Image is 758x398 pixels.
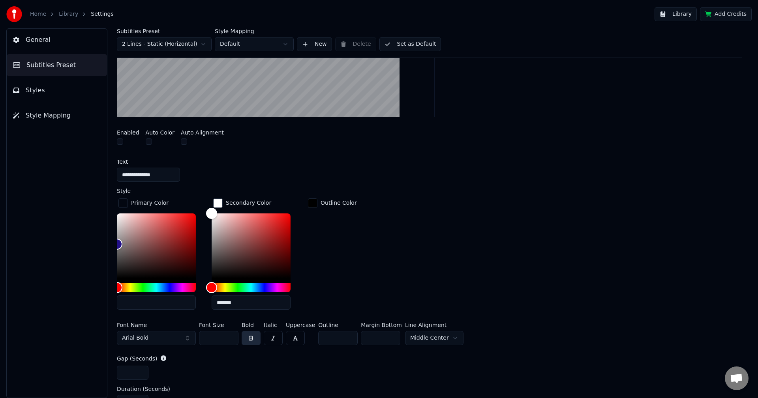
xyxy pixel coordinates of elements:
label: Bold [242,322,261,328]
label: Auto Color [146,130,175,135]
div: Outline Color [321,199,357,207]
label: Duration (Seconds) [117,386,170,392]
div: Hue [212,283,291,292]
button: Primary Color [117,197,170,209]
span: Arial Bold [122,334,148,342]
label: Outline [318,322,358,328]
label: Style [117,188,131,194]
label: Text [117,159,128,164]
label: Font Size [199,322,238,328]
div: Primary Color [131,199,169,207]
button: Set as Default [379,37,441,51]
button: Outline Color [306,197,358,209]
button: General [7,29,107,51]
nav: breadcrumb [30,10,114,18]
label: Italic [264,322,283,328]
label: Margin Bottom [361,322,402,328]
label: Font Name [117,322,196,328]
a: Home [30,10,46,18]
a: Library [59,10,78,18]
label: Uppercase [286,322,315,328]
label: Style Mapping [215,28,294,34]
img: youka [6,6,22,22]
div: Color [212,213,291,278]
div: Secondary Color [226,199,271,207]
div: 채팅 열기 [725,366,749,390]
span: Styles [26,86,45,95]
button: Subtitles Preset [7,54,107,76]
span: Subtitles Preset [26,60,76,70]
div: Color [117,213,196,278]
button: Library [655,7,697,21]
span: Settings [91,10,113,18]
label: Auto Alignment [181,130,224,135]
button: Secondary Color [212,197,273,209]
span: General [26,35,51,45]
button: New [297,37,332,51]
div: Hue [117,283,196,292]
span: Style Mapping [26,111,71,120]
button: Styles [7,79,107,101]
label: Subtitles Preset [117,28,212,34]
button: Add Credits [700,7,752,21]
button: Style Mapping [7,105,107,127]
label: Gap (Seconds) [117,356,158,361]
label: Line Alignment [405,322,463,328]
label: Enabled [117,130,139,135]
